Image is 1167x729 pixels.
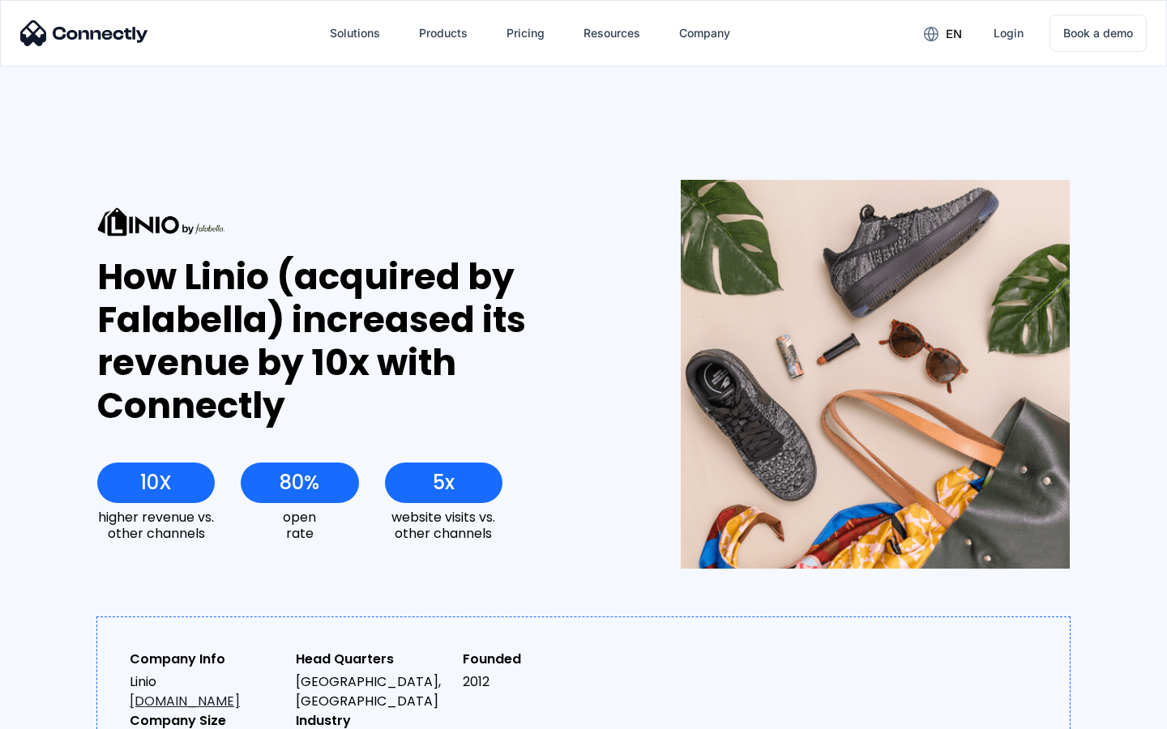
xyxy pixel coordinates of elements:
div: Head Quarters [296,650,449,669]
img: Connectly Logo [20,20,148,46]
div: 5x [433,471,455,494]
a: [DOMAIN_NAME] [130,692,240,710]
div: Solutions [330,22,380,45]
div: 10X [140,471,172,494]
div: [GEOGRAPHIC_DATA], [GEOGRAPHIC_DATA] [296,672,449,711]
div: Company Info [130,650,283,669]
div: 2012 [463,672,616,692]
a: Login [981,14,1037,53]
div: higher revenue vs. other channels [97,509,215,540]
div: website visits vs. other channels [385,509,502,540]
div: Pricing [507,22,545,45]
ul: Language list [32,701,97,723]
div: Company [679,22,730,45]
div: open rate [241,509,358,540]
div: 80% [280,471,319,494]
div: Products [419,22,468,45]
div: en [946,23,962,45]
a: Pricing [494,14,558,53]
div: Founded [463,650,616,669]
div: Resources [583,22,640,45]
a: Book a demo [1049,15,1147,52]
div: How Linio (acquired by Falabella) increased its revenue by 10x with Connectly [97,256,622,427]
div: Login [994,22,1024,45]
aside: Language selected: English [16,701,97,723]
div: Linio [130,672,283,711]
